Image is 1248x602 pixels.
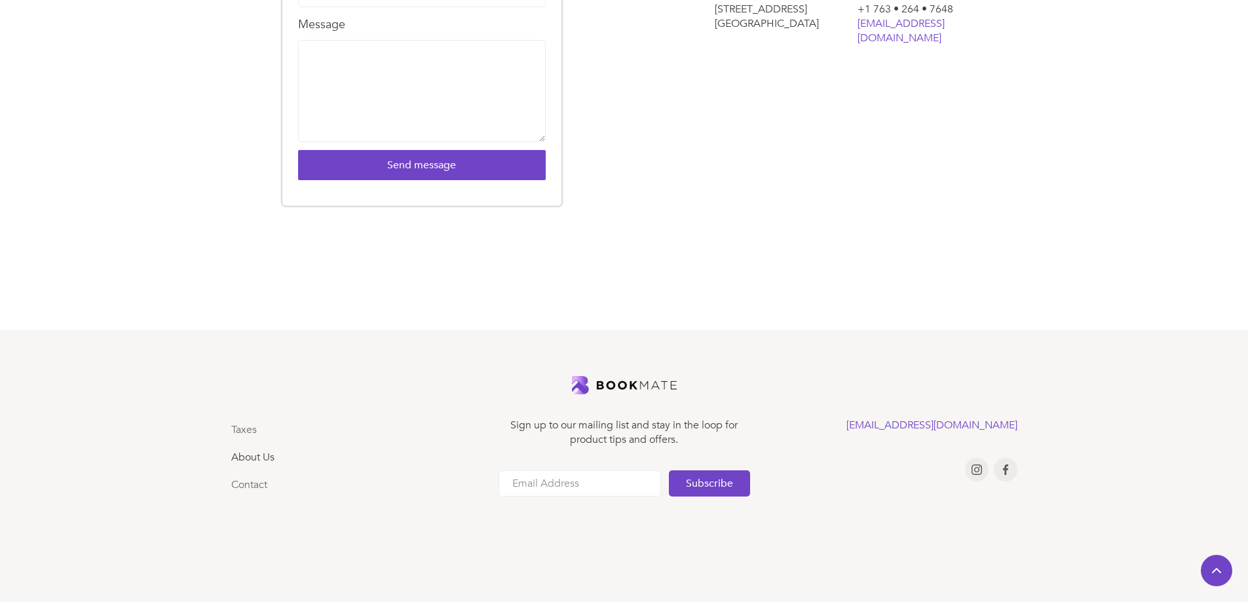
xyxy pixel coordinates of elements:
[846,418,1017,432] a: [EMAIL_ADDRESS][DOMAIN_NAME]
[298,15,546,35] label: Message
[231,423,257,437] a: Taxes
[669,470,750,497] input: Subscribe
[231,478,267,492] a: Contact
[858,16,945,45] a: [EMAIL_ADDRESS][DOMAIN_NAME]
[499,470,750,497] form: Email Form
[298,150,546,180] input: Send message
[715,2,822,31] div: [STREET_ADDRESS] [GEOGRAPHIC_DATA]
[499,418,750,447] div: Sign up to our mailing list and stay in the loop for product tips and offers.
[5,19,204,120] iframe: profile
[858,2,964,45] div: +1 763 • 264 • 7648
[499,470,661,497] input: Email Address
[231,450,274,464] a: About Us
